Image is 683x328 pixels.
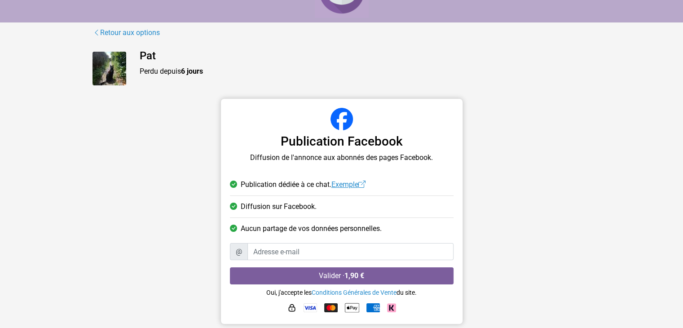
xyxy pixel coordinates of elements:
img: Mastercard [324,303,338,312]
p: Perdu depuis [140,66,591,77]
span: Diffusion sur Facebook. [241,201,317,212]
span: Publication dédiée à ce chat. [241,179,366,190]
a: Conditions Générales de Vente [312,289,397,296]
small: Oui, j'accepte les du site. [266,289,417,296]
a: Retour aux options [93,27,160,39]
img: American Express [366,303,380,312]
span: Aucun partage de vos données personnelles. [241,223,382,234]
img: Klarna [387,303,396,312]
span: @ [230,243,248,260]
button: Valider ·1,90 € [230,267,454,284]
img: Apple Pay [345,301,359,315]
p: Diffusion de l'annonce aux abonnés des pages Facebook. [230,152,454,163]
img: HTTPS : paiement sécurisé [287,303,296,312]
img: Facebook [330,108,353,130]
strong: 1,90 € [344,271,364,280]
input: Adresse e-mail [247,243,454,260]
strong: 6 jours [181,67,203,75]
img: Visa [304,303,317,312]
h3: Publication Facebook [230,134,454,149]
a: Exemple [331,180,366,189]
h4: Pat [140,49,591,62]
